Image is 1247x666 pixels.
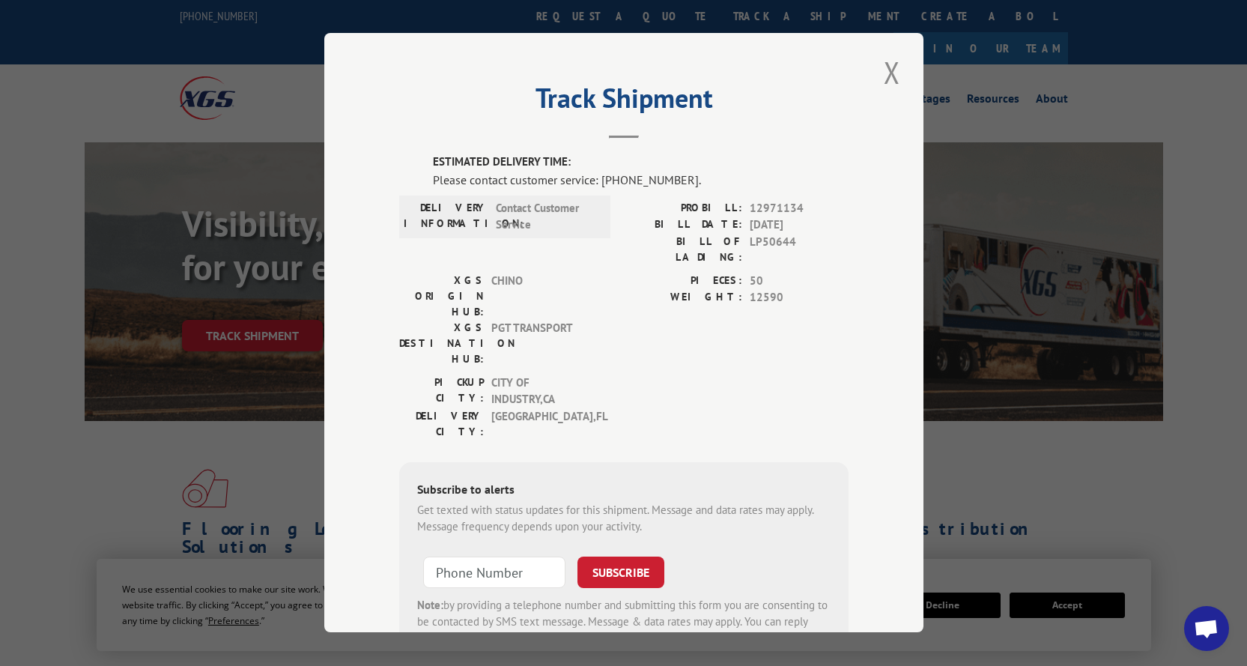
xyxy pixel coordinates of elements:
label: ESTIMATED DELIVERY TIME: [433,154,849,172]
div: Subscribe to alerts [417,480,831,502]
span: LP50644 [750,234,849,265]
label: WEIGHT: [624,290,742,307]
span: [DATE] [750,217,849,234]
input: Phone Number [423,557,565,588]
span: [GEOGRAPHIC_DATA] , FL [491,408,592,440]
label: XGS DESTINATION HUB: [399,320,484,367]
label: BILL DATE: [624,217,742,234]
label: XGS ORIGIN HUB: [399,273,484,320]
label: PICKUP CITY: [399,375,484,408]
span: 12590 [750,290,849,307]
div: by providing a telephone number and submitting this form you are consenting to be contacted by SM... [417,597,831,648]
h2: Track Shipment [399,88,849,116]
span: CITY OF INDUSTRY , CA [491,375,592,408]
label: BILL OF LADING: [624,234,742,265]
label: PROBILL: [624,200,742,217]
label: PIECES: [624,273,742,290]
div: Please contact customer service: [PHONE_NUMBER]. [433,171,849,189]
div: Get texted with status updates for this shipment. Message and data rates may apply. Message frequ... [417,502,831,536]
label: DELIVERY INFORMATION: [404,200,488,234]
label: DELIVERY CITY: [399,408,484,440]
button: SUBSCRIBE [577,557,664,588]
span: CHINO [491,273,592,320]
span: Contact Customer Service [496,200,597,234]
span: 50 [750,273,849,290]
button: Close modal [879,52,905,93]
a: Open chat [1184,606,1229,651]
strong: Note: [417,598,443,612]
span: 12971134 [750,200,849,217]
span: PGT TRANSPORT [491,320,592,367]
